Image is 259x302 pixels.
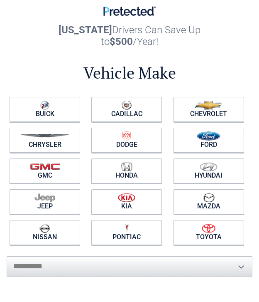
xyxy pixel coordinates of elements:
b: $500 [110,36,133,47]
a: Toyota [173,220,244,245]
a: Jeep [10,189,80,214]
a: Hyundai [173,158,244,183]
a: Buick [10,97,80,122]
img: gmc [30,163,60,170]
h2: Vehicle Make [7,62,252,84]
a: Cadillac [91,97,162,122]
img: pontiac [125,224,129,233]
img: cadillac [122,101,132,110]
a: Ford [173,128,244,153]
img: Main Logo [103,6,156,16]
a: Honda [91,158,162,183]
img: kia [118,193,135,202]
b: [US_STATE] [59,24,112,36]
a: Pontiac [91,220,162,245]
h2: Drivers Can Save Up to /Year [29,21,230,51]
img: dodge [122,131,131,141]
img: jeep [34,193,55,202]
a: Chrysler [10,128,80,153]
img: mazda [203,193,215,202]
img: chrysler [20,134,70,138]
a: Kia [91,189,162,214]
img: nissan [39,224,50,233]
img: honda [121,162,132,171]
a: Dodge [91,128,162,153]
img: ford [197,131,220,141]
a: Mazda [173,189,244,214]
a: Nissan [10,220,80,245]
img: hyundai [200,162,217,171]
a: Chevrolet [173,97,244,122]
img: chevrolet [195,101,222,110]
a: GMC [10,158,80,183]
img: buick [40,101,49,110]
img: toyota [202,224,215,233]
